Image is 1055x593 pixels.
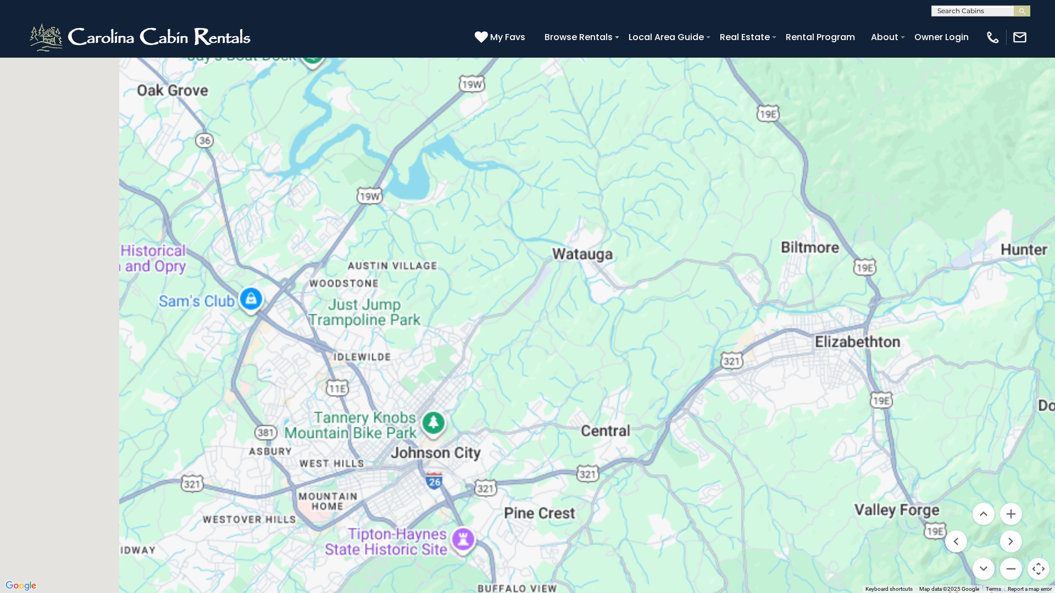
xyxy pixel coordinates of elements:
button: Zoom in [1000,503,1022,525]
span: My Favs [490,30,525,44]
a: Local Area Guide [623,27,709,47]
img: phone-regular-white.png [985,30,1001,45]
a: Browse Rentals [539,27,618,47]
button: Move left [945,530,967,552]
img: White-1-2.png [27,21,256,54]
button: Move up [973,503,995,525]
a: My Favs [475,30,528,44]
a: Owner Login [909,27,974,47]
a: About [865,27,904,47]
a: Real Estate [714,27,775,47]
img: mail-regular-white.png [1012,30,1028,45]
a: Rental Program [780,27,860,47]
button: Move right [1000,530,1022,552]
